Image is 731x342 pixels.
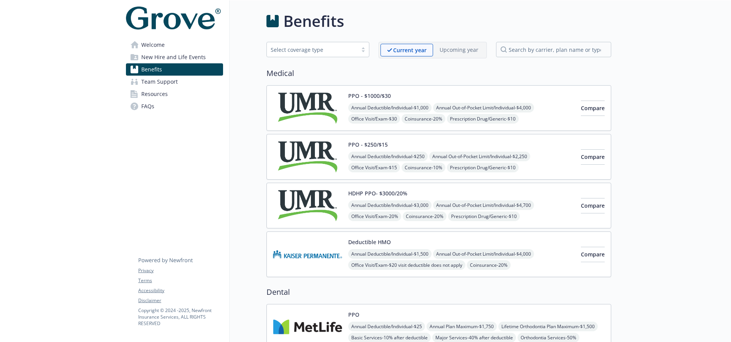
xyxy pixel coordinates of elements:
[429,152,530,161] span: Annual Out-of-Pocket Limit/Individual - $2,250
[126,76,223,88] a: Team Support
[447,114,519,124] span: Prescription Drug/Generic - $10
[427,322,497,331] span: Annual Plan Maximum - $1,750
[403,211,447,221] span: Coinsurance - 20%
[581,202,605,209] span: Compare
[348,189,407,197] button: HDHP PPO- $3000/20%
[141,76,178,88] span: Team Support
[126,100,223,112] a: FAQs
[433,44,485,56] span: Upcoming year
[433,103,534,112] span: Annual Out-of-Pocket Limit/Individual - $4,000
[138,277,223,284] a: Terms
[433,200,534,210] span: Annual Out-of-Pocket Limit/Individual - $4,700
[273,92,342,124] img: UMR carrier logo
[141,100,154,112] span: FAQs
[348,200,432,210] span: Annual Deductible/Individual - $3,000
[126,51,223,63] a: New Hire and Life Events
[138,267,223,274] a: Privacy
[348,311,359,319] button: PPO
[126,39,223,51] a: Welcome
[271,46,354,54] div: Select coverage type
[581,153,605,160] span: Compare
[581,247,605,262] button: Compare
[141,51,206,63] span: New Hire and Life Events
[448,211,520,221] span: Prescription Drug/Generic - $10
[581,198,605,213] button: Compare
[496,42,611,57] input: search by carrier, plan name or type
[402,114,445,124] span: Coinsurance - 20%
[141,39,165,51] span: Welcome
[348,140,388,149] button: PPO - $250/$15
[581,149,605,165] button: Compare
[348,163,400,172] span: Office Visit/Exam - $15
[447,163,519,172] span: Prescription Drug/Generic - $10
[433,249,534,259] span: Annual Out-of-Pocket Limit/Individual - $4,000
[348,103,432,112] span: Annual Deductible/Individual - $1,000
[273,140,342,173] img: UMR carrier logo
[126,63,223,76] a: Benefits
[348,92,391,100] button: PPO - $1000/$30
[402,163,445,172] span: Coinsurance - 10%
[138,297,223,304] a: Disclaimer
[273,238,342,271] img: Kaiser Permanente Insurance Company carrier logo
[141,88,168,100] span: Resources
[581,104,605,112] span: Compare
[348,322,425,331] span: Annual Deductible/Individual - $25
[393,46,427,54] p: Current year
[141,63,162,76] span: Benefits
[126,88,223,100] a: Resources
[283,10,344,33] h1: Benefits
[348,260,465,270] span: Office Visit/Exam - $20 visit deductible does not apply
[138,287,223,294] a: Accessibility
[138,307,223,327] p: Copyright © 2024 - 2025 , Newfront Insurance Services, ALL RIGHTS RESERVED
[581,251,605,258] span: Compare
[581,101,605,116] button: Compare
[348,114,400,124] span: Office Visit/Exam - $30
[266,68,611,79] h2: Medical
[467,260,511,270] span: Coinsurance - 20%
[348,249,432,259] span: Annual Deductible/Individual - $1,500
[498,322,598,331] span: Lifetime Orthodontia Plan Maximum - $1,500
[266,286,611,298] h2: Dental
[273,189,342,222] img: UMR carrier logo
[348,238,391,246] button: Deductible HMO
[348,211,401,221] span: Office Visit/Exam - 20%
[440,46,478,54] p: Upcoming year
[348,152,428,161] span: Annual Deductible/Individual - $250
